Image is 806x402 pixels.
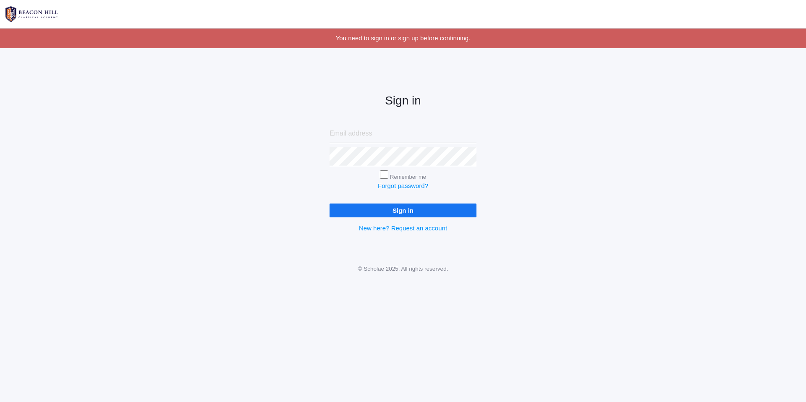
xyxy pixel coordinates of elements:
label: Remember me [390,174,426,180]
h2: Sign in [330,94,476,107]
input: Sign in [330,204,476,217]
a: New here? Request an account [359,224,447,232]
input: Email address [330,124,476,143]
a: Forgot password? [378,182,428,189]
